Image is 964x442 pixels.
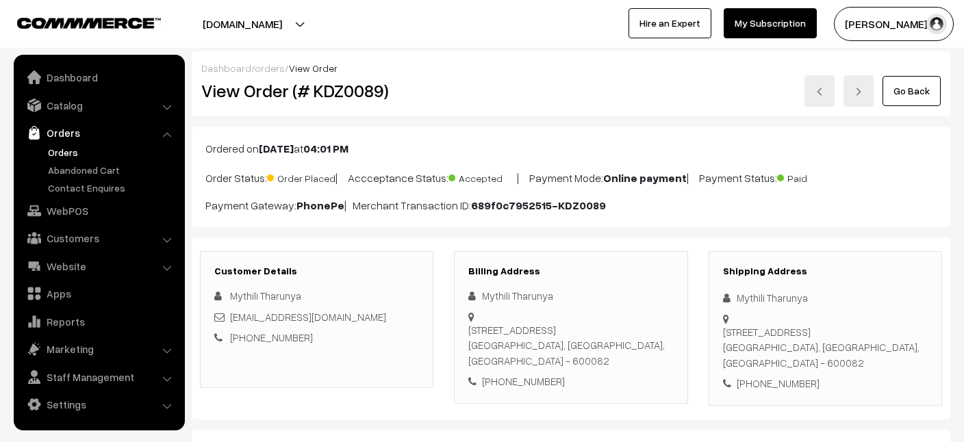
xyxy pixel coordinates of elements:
img: right-arrow.png [854,88,863,96]
div: Mythili Tharunya [723,290,928,306]
b: Online payment [603,171,687,185]
a: Marketing [17,337,180,361]
a: Dashboard [17,65,180,90]
button: [PERSON_NAME] S… [834,7,954,41]
a: Staff Management [17,365,180,389]
a: orders [255,62,285,74]
b: [DATE] [259,142,294,155]
b: 689f0c7952515-KDZ0089 [471,198,606,212]
span: Paid [777,168,846,185]
div: [STREET_ADDRESS] [GEOGRAPHIC_DATA], [GEOGRAPHIC_DATA], [GEOGRAPHIC_DATA] - 600082 [723,324,928,371]
a: Settings [17,392,180,417]
span: Accepted [448,168,517,185]
img: user [926,14,947,34]
p: Payment Gateway: | Merchant Transaction ID: [205,197,937,213]
img: COMMMERCE [17,18,161,28]
a: Hire an Expert [629,8,711,38]
h3: Shipping Address [723,265,928,277]
a: [EMAIL_ADDRESS][DOMAIN_NAME] [230,311,386,323]
a: Go Back [883,76,941,106]
img: left-arrow.png [815,88,824,96]
a: Website [17,254,180,278]
span: View Order [289,62,338,74]
a: Orders [45,145,180,159]
a: COMMMERCE [17,14,137,30]
span: Order Placed [267,168,335,185]
span: Mythili Tharunya [230,289,301,302]
a: Customers [17,226,180,250]
b: 04:01 PM [303,142,348,155]
div: Mythili Tharunya [468,288,673,304]
a: WebPOS [17,198,180,223]
a: My Subscription [724,8,817,38]
div: [PHONE_NUMBER] [723,376,928,391]
a: Catalog [17,93,180,118]
a: Orders [17,120,180,145]
b: PhonePe [296,198,344,212]
button: [DOMAIN_NAME] [155,7,330,41]
h2: View Order (# KDZ0089) [201,80,434,101]
a: Apps [17,281,180,306]
div: [PHONE_NUMBER] [468,374,673,389]
h3: Customer Details [214,265,419,277]
div: [STREET_ADDRESS] [GEOGRAPHIC_DATA], [GEOGRAPHIC_DATA], [GEOGRAPHIC_DATA] - 600082 [468,322,673,369]
h3: Billing Address [468,265,673,277]
a: [PHONE_NUMBER] [230,331,313,343]
a: Contact Enquires [45,181,180,195]
div: / / [201,61,941,75]
a: Dashboard [201,62,251,74]
p: Order Status: | Accceptance Status: | Payment Mode: | Payment Status: [205,168,937,186]
a: Abandoned Cart [45,163,180,177]
a: Reports [17,309,180,334]
p: Ordered on at [205,140,937,157]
